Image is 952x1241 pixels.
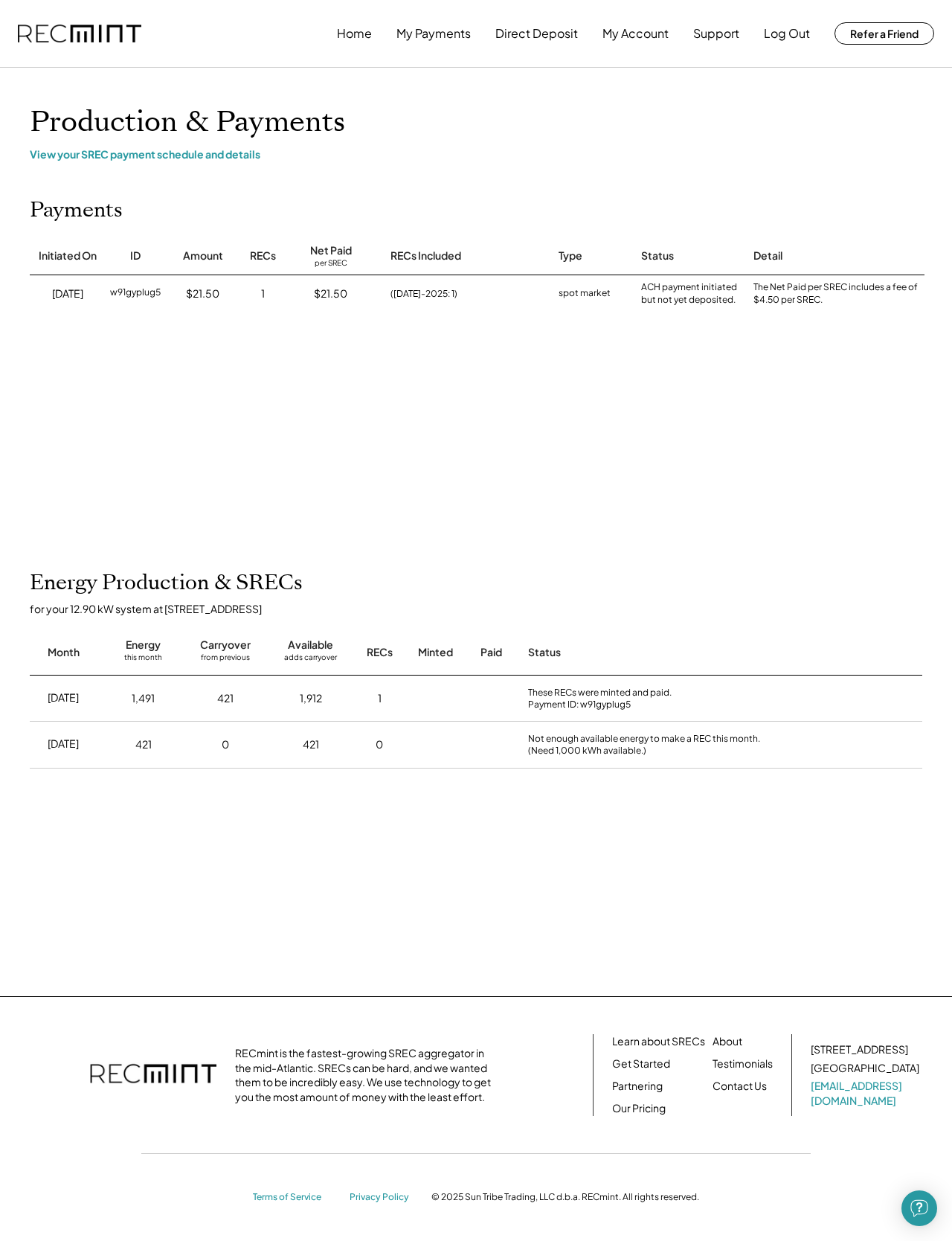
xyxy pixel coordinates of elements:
[612,1079,663,1094] a: Partnering
[811,1042,908,1057] div: [STREET_ADDRESS]
[378,691,382,706] div: 1
[30,571,303,596] h2: Energy Production & SRECs
[431,1191,699,1203] div: © 2025 Sun Tribe Trading, LLC d.b.a. RECmint. All rights reserved.
[528,645,781,660] div: Status
[612,1034,705,1049] a: Learn about SRECs
[310,243,352,258] div: Net Paid
[30,105,922,140] h1: Production & Payments
[48,645,80,660] div: Month
[300,691,322,706] div: 1,912
[559,286,611,301] div: spot market
[764,19,810,48] button: Log Out
[559,248,582,263] div: Type
[48,737,79,751] div: [DATE]
[367,645,393,660] div: RECs
[315,258,347,269] div: per SREC
[303,737,319,752] div: 421
[612,1056,670,1071] a: Get Started
[30,198,123,223] h2: Payments
[132,691,155,706] div: 1,491
[314,286,347,301] div: $21.50
[713,1056,773,1071] a: Testimonials
[126,638,161,652] div: Energy
[811,1079,922,1108] a: [EMAIL_ADDRESS][DOMAIN_NAME]
[30,602,937,615] div: for your 12.90 kW system at [STREET_ADDRESS]
[396,19,471,48] button: My Payments
[130,248,141,263] div: ID
[235,1046,499,1104] div: RECmint is the fastest-growing SREC aggregator in the mid-Atlantic. SRECs can be hard, and we wan...
[222,737,229,752] div: 0
[390,248,461,263] div: RECs Included
[350,1191,416,1204] a: Privacy Policy
[253,1191,335,1204] a: Terms of Service
[641,281,739,307] div: ACH payment initiated but not yet deposited.
[693,19,739,48] button: Support
[337,19,372,48] button: Home
[390,287,457,301] div: ([DATE]-2025: 1)
[753,248,782,263] div: Detail
[713,1079,767,1094] a: Contact Us
[612,1101,666,1116] a: Our Pricing
[52,286,83,301] div: [DATE]
[48,690,79,705] div: [DATE]
[713,1034,742,1049] a: About
[528,687,781,710] div: These RECs were minted and paid. Payment ID: w91gyplug5
[480,645,502,660] div: Paid
[30,147,922,161] div: View your SREC payment schedule and details
[90,1049,216,1101] img: recmint-logotype%403x.png
[901,1190,937,1226] div: Open Intercom Messenger
[200,638,251,652] div: Carryover
[183,248,223,263] div: Amount
[250,248,276,263] div: RECs
[39,248,97,263] div: Initiated On
[261,286,265,301] div: 1
[135,737,152,752] div: 421
[18,25,141,43] img: recmint-logotype%403x.png
[217,691,234,706] div: 421
[602,19,669,48] button: My Account
[528,733,781,756] div: Not enough available energy to make a REC this month. (Need 1,000 kWh available.)
[124,652,162,667] div: this month
[834,22,934,45] button: Refer a Friend
[284,652,337,667] div: adds carryover
[186,286,219,301] div: $21.50
[753,281,924,307] div: The Net Paid per SREC includes a fee of $4.50 per SREC.
[110,286,161,301] div: w91gyplug5
[641,248,674,263] div: Status
[201,652,250,667] div: from previous
[418,645,453,660] div: Minted
[495,19,578,48] button: Direct Deposit
[376,737,383,752] div: 0
[288,638,333,652] div: Available
[811,1061,919,1076] div: [GEOGRAPHIC_DATA]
